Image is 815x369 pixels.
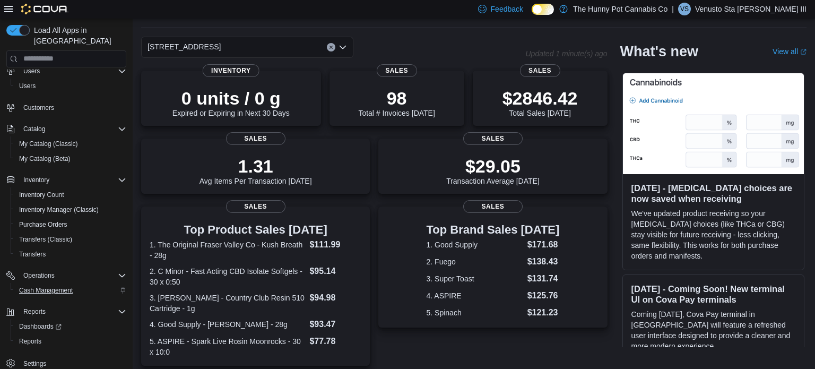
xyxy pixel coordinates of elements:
[672,3,674,15] p: |
[15,203,126,216] span: Inventory Manager (Classic)
[309,335,361,348] dd: $77.78
[2,122,131,136] button: Catalog
[19,123,49,135] button: Catalog
[150,336,305,357] dt: 5. ASPIRE - Spark Live Rosin Moonrocks - 30 x 10:0
[773,47,807,56] a: View allExternal link
[463,132,523,145] span: Sales
[19,250,46,259] span: Transfers
[19,140,78,148] span: My Catalog (Classic)
[463,200,523,213] span: Sales
[15,335,126,348] span: Reports
[2,173,131,187] button: Inventory
[2,268,131,283] button: Operations
[527,238,560,251] dd: $171.68
[15,335,46,348] a: Reports
[527,255,560,268] dd: $138.43
[19,269,59,282] button: Operations
[527,306,560,319] dd: $121.23
[15,188,68,201] a: Inventory Count
[11,136,131,151] button: My Catalog (Classic)
[150,319,305,330] dt: 4. Good Supply - [PERSON_NAME] - 28g
[15,218,126,231] span: Purchase Orders
[19,174,54,186] button: Inventory
[446,156,540,177] p: $29.05
[23,104,54,112] span: Customers
[502,88,578,117] div: Total Sales [DATE]
[631,183,795,204] h3: [DATE] - [MEDICAL_DATA] choices are now saved when receiving
[11,232,131,247] button: Transfers (Classic)
[15,284,126,297] span: Cash Management
[23,176,49,184] span: Inventory
[15,203,103,216] a: Inventory Manager (Classic)
[15,233,76,246] a: Transfers (Classic)
[631,208,795,261] p: We've updated product receiving so your [MEDICAL_DATA] choices (like THCa or CBG) stay visible fo...
[19,305,50,318] button: Reports
[19,174,126,186] span: Inventory
[502,88,578,109] p: $2846.42
[695,3,807,15] p: Venusto Sta [PERSON_NAME] III
[11,202,131,217] button: Inventory Manager (Classic)
[15,152,126,165] span: My Catalog (Beta)
[150,224,361,236] h3: Top Product Sales [DATE]
[15,152,75,165] a: My Catalog (Beta)
[491,4,523,14] span: Feedback
[446,156,540,185] div: Transaction Average [DATE]
[525,49,607,58] p: Updated 1 minute(s) ago
[527,289,560,302] dd: $125.76
[11,247,131,262] button: Transfers
[680,3,689,15] span: VS
[30,25,126,46] span: Load All Apps in [GEOGRAPHIC_DATA]
[150,239,305,261] dt: 1. The Original Fraser Valley Co - Kush Breath - 28g
[377,64,417,77] span: Sales
[19,220,67,229] span: Purchase Orders
[2,64,131,79] button: Users
[19,191,64,199] span: Inventory Count
[148,40,221,53] span: [STREET_ADDRESS]
[150,266,305,287] dt: 2. C Minor - Fast Acting CBD Isolate Softgels - 30 x 0:50
[226,200,285,213] span: Sales
[800,49,807,55] svg: External link
[358,88,435,117] div: Total # Invoices [DATE]
[11,217,131,232] button: Purchase Orders
[15,248,126,261] span: Transfers
[19,82,36,90] span: Users
[631,284,795,305] h3: [DATE] - Coming Soon! New terminal UI on Cova Pay terminals
[19,65,126,78] span: Users
[19,123,126,135] span: Catalog
[527,272,560,285] dd: $131.74
[15,248,50,261] a: Transfers
[15,138,82,150] a: My Catalog (Classic)
[15,80,126,92] span: Users
[427,239,523,250] dt: 1. Good Supply
[573,3,667,15] p: The Hunny Pot Cannabis Co
[172,88,290,117] div: Expired or Expiring in Next 30 Days
[23,359,46,368] span: Settings
[427,290,523,301] dt: 4. ASPIRE
[19,337,41,346] span: Reports
[19,155,71,163] span: My Catalog (Beta)
[23,125,45,133] span: Catalog
[200,156,312,185] div: Avg Items Per Transaction [DATE]
[15,320,126,333] span: Dashboards
[620,43,698,60] h2: What's new
[2,100,131,115] button: Customers
[15,138,126,150] span: My Catalog (Classic)
[427,273,523,284] dt: 3. Super Toast
[11,79,131,93] button: Users
[200,156,312,177] p: 1.31
[19,269,126,282] span: Operations
[309,238,361,251] dd: $111.99
[19,65,44,78] button: Users
[2,304,131,319] button: Reports
[15,320,66,333] a: Dashboards
[11,283,131,298] button: Cash Management
[19,235,72,244] span: Transfers (Classic)
[327,43,335,52] button: Clear input
[15,218,72,231] a: Purchase Orders
[427,256,523,267] dt: 2. Fuego
[19,101,58,114] a: Customers
[15,188,126,201] span: Inventory Count
[11,319,131,334] a: Dashboards
[532,4,554,15] input: Dark Mode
